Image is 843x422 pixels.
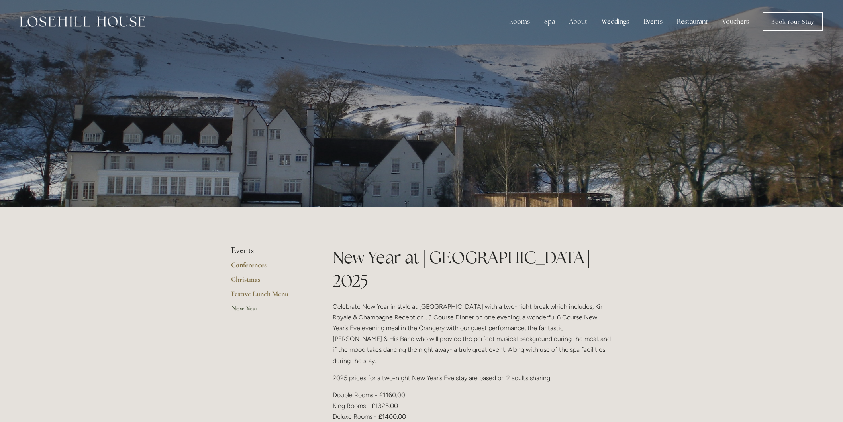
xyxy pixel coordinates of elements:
[503,14,536,30] div: Rooms
[333,301,612,366] p: Celebrate New Year in style at [GEOGRAPHIC_DATA] with a two-night break which includes, Kir Royal...
[231,246,307,256] li: Events
[333,373,612,383] p: 2025 prices for a two-night New Year’s Eve stay are based on 2 adults sharing;
[20,16,145,27] img: Losehill House
[231,304,307,318] a: New Year
[763,12,823,31] a: Book Your Stay
[637,14,669,30] div: Events
[231,260,307,275] a: Conferences
[231,275,307,289] a: Christmas
[333,246,612,293] h1: New Year at [GEOGRAPHIC_DATA] 2025
[716,14,755,30] a: Vouchers
[595,14,635,30] div: Weddings
[563,14,594,30] div: About
[538,14,561,30] div: Spa
[670,14,714,30] div: Restaurant
[231,289,307,304] a: Festive Lunch Menu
